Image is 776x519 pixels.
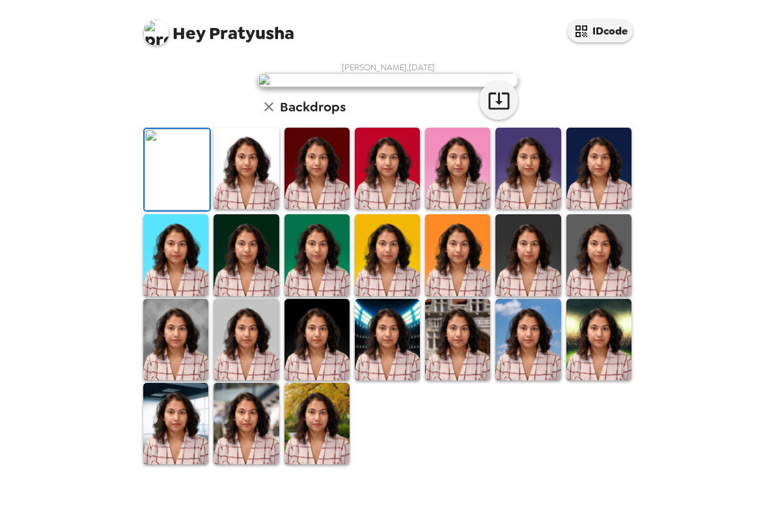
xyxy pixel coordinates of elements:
[145,129,210,210] img: Original
[258,73,518,87] img: user
[143,13,294,42] span: Pratyusha
[568,20,633,42] button: IDcode
[173,21,205,45] span: Hey
[280,96,346,117] h6: Backdrops
[342,62,435,73] span: [PERSON_NAME] , [DATE]
[143,20,169,46] img: profile pic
